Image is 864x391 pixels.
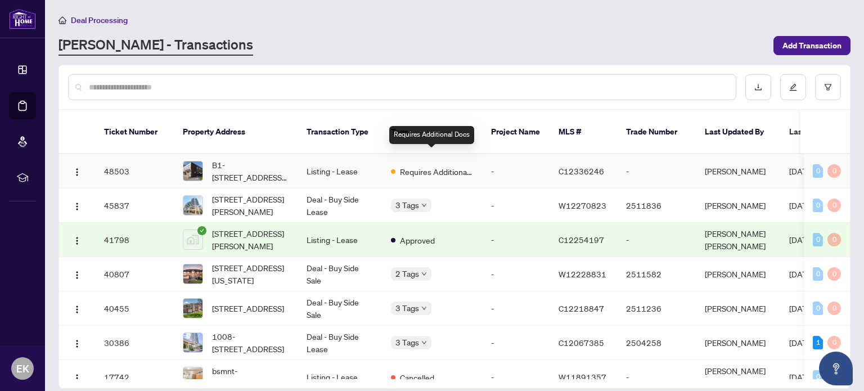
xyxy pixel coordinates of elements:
span: bsmnt-[STREET_ADDRESS] [212,365,289,389]
button: Logo [68,299,86,317]
img: logo [9,8,36,29]
span: [DATE] [789,269,814,279]
td: [PERSON_NAME] [696,154,780,188]
button: edit [780,74,806,100]
td: - [482,326,550,360]
span: home [58,16,66,24]
span: [DATE] [789,338,814,348]
span: Last Modified Date [789,125,858,138]
button: Logo [68,231,86,249]
div: 0 [827,164,841,178]
td: Deal - Buy Side Lease [298,326,382,360]
img: Logo [73,339,82,348]
th: Tags [382,110,482,154]
span: EK [16,361,29,376]
span: C12336246 [559,166,604,176]
th: Project Name [482,110,550,154]
div: 0 [813,302,823,315]
button: filter [815,74,841,100]
button: Logo [68,162,86,180]
span: 2 Tags [395,267,419,280]
td: Listing - Lease [298,154,382,188]
th: Ticket Number [95,110,174,154]
span: 3 Tags [395,336,419,349]
span: Cancelled [400,371,434,384]
td: 40807 [95,257,174,291]
div: 0 [813,164,823,178]
span: Requires Additional Docs [400,165,473,178]
div: 0 [813,370,823,384]
div: 0 [827,336,841,349]
span: C12218847 [559,303,604,313]
img: thumbnail-img [183,230,202,249]
span: down [421,203,427,208]
span: [STREET_ADDRESS][PERSON_NAME] [212,193,289,218]
span: Approved [400,234,435,246]
td: 2504258 [617,326,696,360]
div: 0 [813,199,823,212]
td: Deal - Buy Side Lease [298,188,382,223]
span: 1008-[STREET_ADDRESS] [212,330,289,355]
img: Logo [73,168,82,177]
td: 41798 [95,223,174,257]
img: thumbnail-img [183,333,202,352]
div: 0 [827,199,841,212]
span: C12254197 [559,235,604,245]
img: thumbnail-img [183,161,202,181]
img: Logo [73,271,82,280]
th: Property Address [174,110,298,154]
td: 45837 [95,188,174,223]
button: Logo [68,368,86,386]
td: 48503 [95,154,174,188]
td: - [482,154,550,188]
span: W11891357 [559,372,606,382]
div: 0 [827,233,841,246]
span: [STREET_ADDRESS][PERSON_NAME] [212,227,289,252]
span: download [754,83,762,91]
span: W12228831 [559,269,606,279]
button: Logo [68,265,86,283]
td: - [617,223,696,257]
button: download [745,74,771,100]
span: Add Transaction [782,37,841,55]
span: check-circle [197,226,206,235]
th: Trade Number [617,110,696,154]
button: Open asap [819,352,853,385]
span: edit [789,83,797,91]
td: - [482,257,550,291]
div: 1 [813,336,823,349]
td: - [482,223,550,257]
td: [PERSON_NAME] [696,326,780,360]
span: [DATE] [789,200,814,210]
button: Add Transaction [773,36,850,55]
img: thumbnail-img [183,196,202,215]
td: Deal - Buy Side Sale [298,257,382,291]
th: Last Updated By [696,110,780,154]
span: down [421,271,427,277]
span: [STREET_ADDRESS][US_STATE] [212,262,289,286]
div: 0 [813,267,823,281]
span: [DATE] [789,372,814,382]
span: W12270823 [559,200,606,210]
td: 2511836 [617,188,696,223]
img: Logo [73,305,82,314]
td: [PERSON_NAME] [696,188,780,223]
span: down [421,305,427,311]
span: down [421,340,427,345]
td: - [482,291,550,326]
span: [DATE] [789,235,814,245]
td: - [617,154,696,188]
td: [PERSON_NAME] [696,291,780,326]
img: thumbnail-img [183,367,202,386]
img: Logo [73,236,82,245]
img: Logo [73,202,82,211]
td: [PERSON_NAME] [696,257,780,291]
div: 0 [827,302,841,315]
img: thumbnail-img [183,264,202,284]
span: filter [824,83,832,91]
img: thumbnail-img [183,299,202,318]
span: 3 Tags [395,302,419,314]
div: 0 [813,233,823,246]
td: Deal - Buy Side Sale [298,291,382,326]
td: [PERSON_NAME] [PERSON_NAME] [696,223,780,257]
